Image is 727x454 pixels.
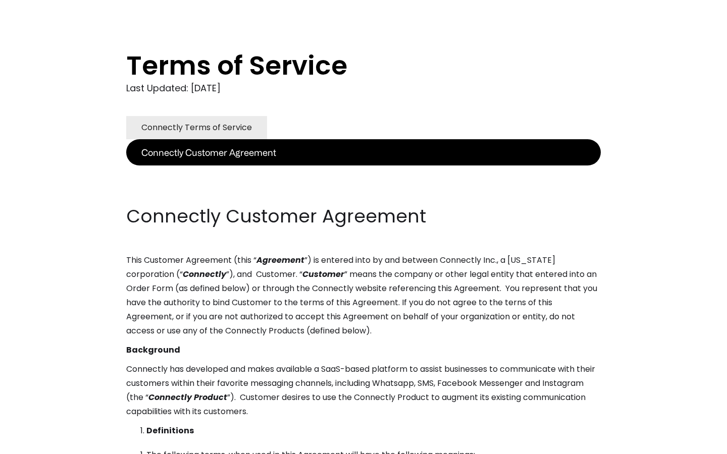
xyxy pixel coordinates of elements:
[126,50,560,81] h1: Terms of Service
[141,145,276,159] div: Connectly Customer Agreement
[302,268,344,280] em: Customer
[20,436,61,450] ul: Language list
[126,344,180,356] strong: Background
[126,81,601,96] div: Last Updated: [DATE]
[10,435,61,450] aside: Language selected: English
[126,204,601,229] h2: Connectly Customer Agreement
[256,254,304,266] em: Agreement
[126,165,601,180] p: ‍
[141,121,252,135] div: Connectly Terms of Service
[148,391,227,403] em: Connectly Product
[126,362,601,419] p: Connectly has developed and makes available a SaaS-based platform to assist businesses to communi...
[183,268,226,280] em: Connectly
[146,425,194,436] strong: Definitions
[126,253,601,338] p: This Customer Agreement (this “ ”) is entered into by and between Connectly Inc., a [US_STATE] co...
[126,185,601,199] p: ‍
